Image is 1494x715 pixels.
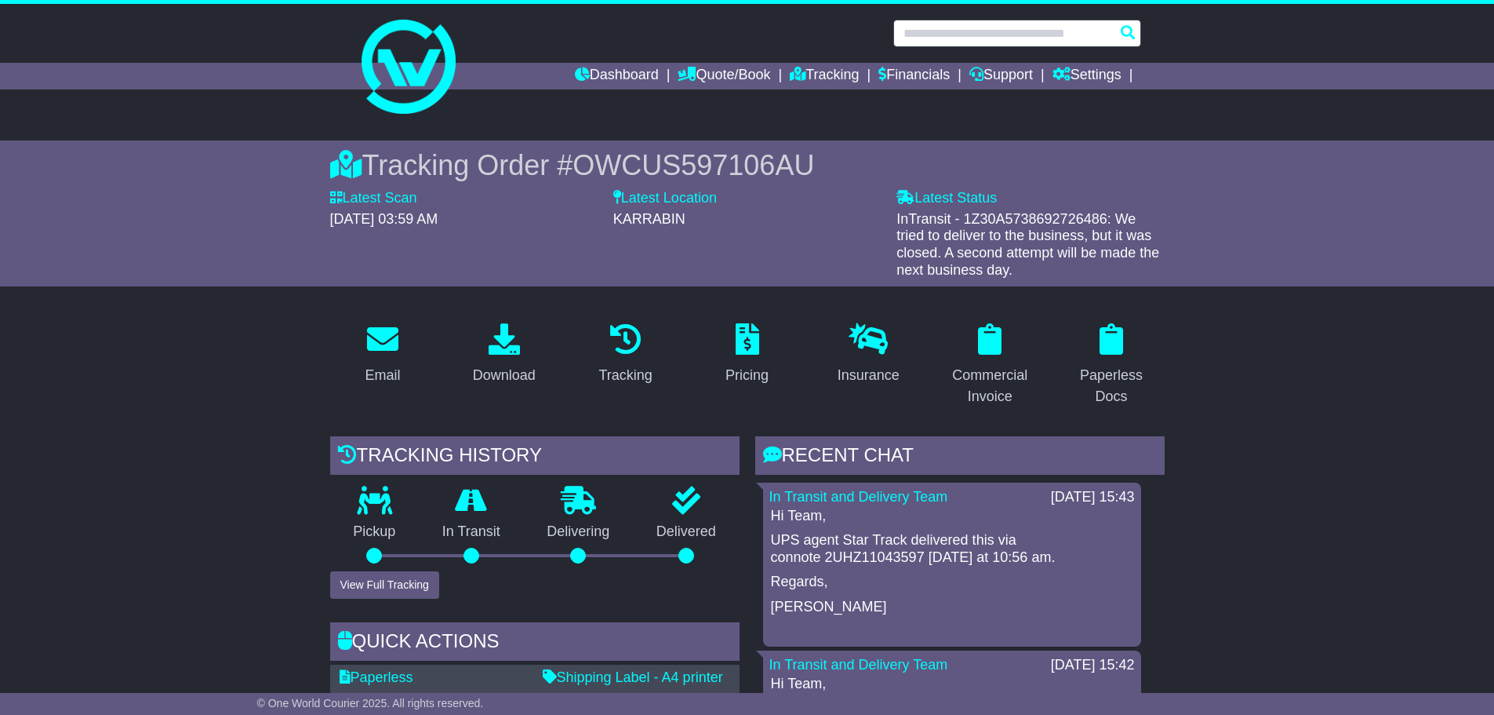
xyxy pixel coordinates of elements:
[257,697,484,710] span: © One World Courier 2025. All rights reserved.
[771,574,1133,591] p: Regards,
[330,571,439,599] button: View Full Tracking
[330,436,740,479] div: Tracking history
[947,365,1033,407] div: Commercial Invoice
[524,523,634,541] p: Delivering
[1052,63,1121,89] a: Settings
[790,63,859,89] a: Tracking
[838,365,900,386] div: Insurance
[330,148,1165,182] div: Tracking Order #
[543,669,723,685] a: Shipping Label - A4 printer
[769,489,948,505] a: In Transit and Delivery Team
[1069,365,1154,407] div: Paperless Docs
[1059,318,1165,413] a: Paperless Docs
[463,318,546,392] a: Download
[633,523,740,541] p: Delivered
[896,211,1159,278] span: InTransit - 1Z30A5738692726486: We tried to deliver to the business, but it was closed. A second ...
[330,211,438,227] span: [DATE] 03:59 AM
[365,365,400,386] div: Email
[678,63,770,89] a: Quote/Book
[573,149,814,181] span: OWCUS597106AU
[771,532,1133,566] p: UPS agent Star Track delivered this via connote 2UHZ11043597 [DATE] at 10:56 am.
[330,622,740,665] div: Quick Actions
[1051,489,1135,506] div: [DATE] 15:43
[725,365,769,386] div: Pricing
[771,676,1133,693] p: Hi Team,
[340,669,413,685] a: Paperless
[755,436,1165,479] div: RECENT CHAT
[969,63,1033,89] a: Support
[354,318,410,392] a: Email
[769,657,948,673] a: In Transit and Delivery Team
[613,211,685,227] span: KARRABIN
[937,318,1043,413] a: Commercial Invoice
[613,190,717,207] label: Latest Location
[330,523,420,541] p: Pickup
[588,318,662,392] a: Tracking
[878,63,950,89] a: Financials
[896,190,997,207] label: Latest Status
[419,523,524,541] p: In Transit
[330,190,417,207] label: Latest Scan
[715,318,779,392] a: Pricing
[598,365,652,386] div: Tracking
[473,365,536,386] div: Download
[771,508,1133,525] p: Hi Team,
[575,63,659,89] a: Dashboard
[771,599,1133,616] p: [PERSON_NAME]
[827,318,910,392] a: Insurance
[1051,657,1135,674] div: [DATE] 15:42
